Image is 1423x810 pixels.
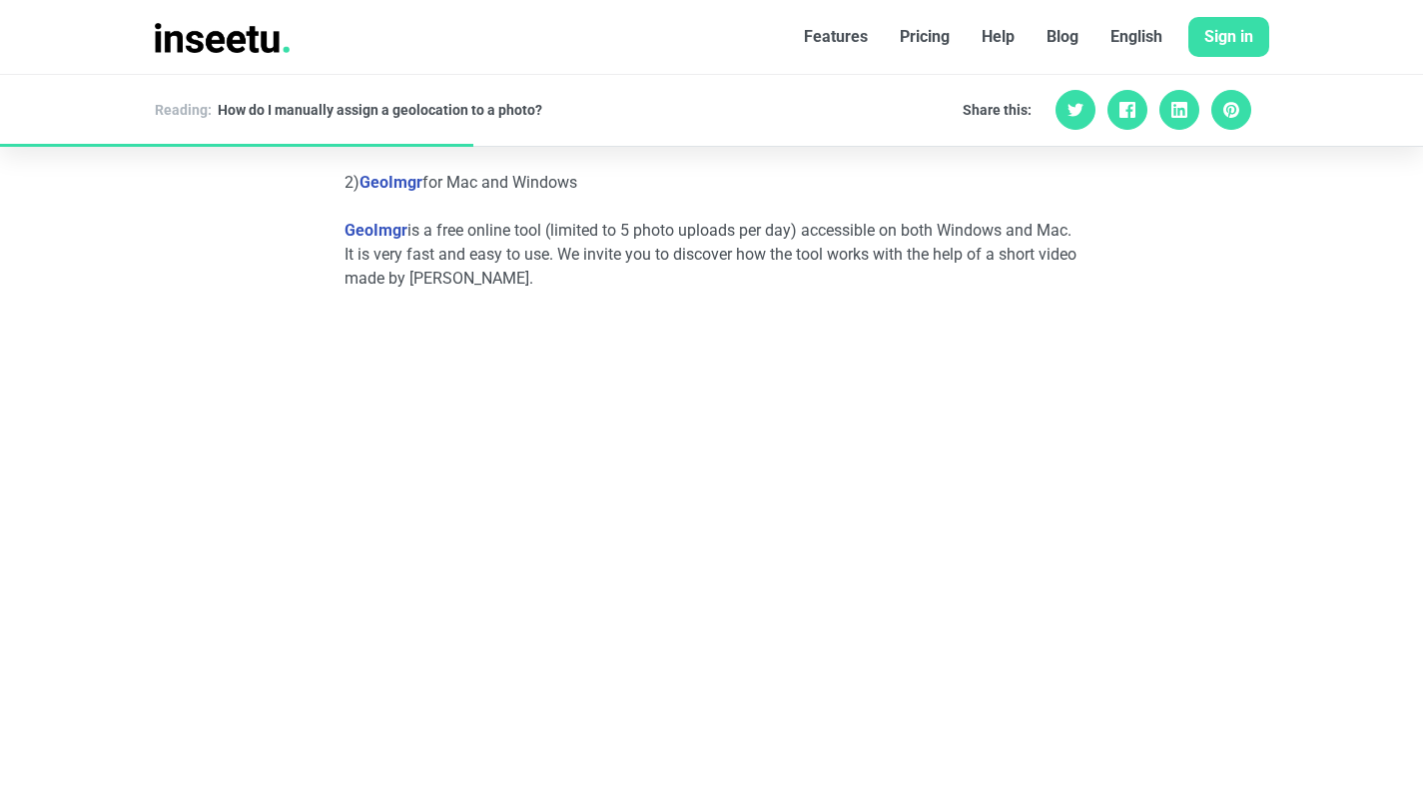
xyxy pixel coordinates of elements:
font: Features [804,27,868,46]
a: GeoImgr [345,221,407,240]
a: GeoImgr [359,173,422,192]
img: INSEETU [155,23,291,53]
a: Features [788,17,884,57]
p: 2) for Mac and Windows [345,171,1079,195]
a: Pricing [884,17,966,57]
p: is a free online tool (limited to 5 photo uploads per day) accessible on both Windows and Mac. It... [345,219,1079,291]
div: How do I manually assign a geolocation to a photo? [218,100,542,120]
font: Blog [1047,27,1078,46]
a: Sign in [1188,17,1269,57]
font: Pricing [900,27,950,46]
a: Blog [1031,17,1094,57]
a: English [1094,17,1178,57]
div: Reading: [155,100,212,120]
a: Help [966,17,1031,57]
font: Sign in [1204,27,1253,46]
font: Help [982,27,1015,46]
span: Share this: [963,100,1032,120]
